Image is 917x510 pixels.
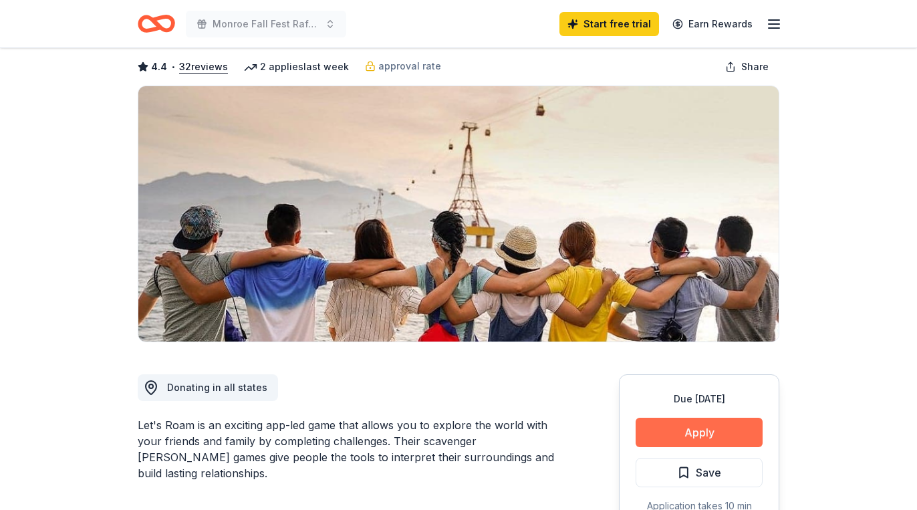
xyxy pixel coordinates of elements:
button: Share [714,53,779,80]
span: approval rate [378,58,441,74]
button: Apply [636,418,763,447]
a: Earn Rewards [664,12,761,36]
button: Monroe Fall Fest Raffle [186,11,346,37]
span: Save [696,464,721,481]
div: 2 applies last week [244,59,349,75]
button: 32reviews [179,59,228,75]
a: Home [138,8,175,39]
span: • [171,61,176,72]
a: Start free trial [559,12,659,36]
img: Image for Let's Roam [138,86,779,342]
span: Monroe Fall Fest Raffle [213,16,319,32]
span: 4.4 [151,59,167,75]
div: Let's Roam is an exciting app-led game that allows you to explore the world with your friends and... [138,417,555,481]
span: Donating in all states [167,382,267,393]
span: Share [741,59,769,75]
div: Due [DATE] [636,391,763,407]
button: Save [636,458,763,487]
a: approval rate [365,58,441,74]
